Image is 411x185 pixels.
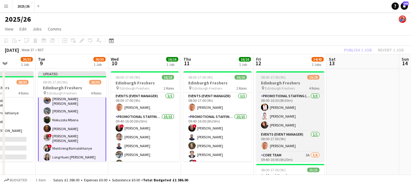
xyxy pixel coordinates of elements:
span: 08:00-17:00 (9h) [261,75,286,80]
span: 165 [403,2,409,5]
span: Edit [19,26,26,32]
div: [DATE] [5,47,19,53]
a: Jobs [30,25,44,33]
span: 16/16 [239,57,251,62]
span: 1 item [33,178,48,182]
span: Budgeted [10,178,27,182]
span: View [5,26,13,32]
span: 26/30 [93,57,106,62]
a: View [2,25,16,33]
span: 26/33 [16,80,29,84]
button: Budgeted [3,177,28,183]
span: 19/28 [307,75,319,80]
span: 11 [183,60,191,67]
span: Thu [183,56,191,62]
span: 15/15 [307,168,319,172]
a: Comms [45,25,64,33]
div: 1 Job [94,62,105,67]
app-card-role: Events (Event Manager)1/108:00-17:00 (9h)[PERSON_NAME] [111,93,179,113]
span: ! [193,124,197,128]
span: 9 [37,60,45,67]
span: 26/33 [21,57,33,62]
span: Edinburgh Freshers [192,86,222,91]
span: Edinburgh Freshers [120,86,149,91]
div: 1 Job [239,62,251,67]
span: 10 [110,60,119,67]
span: 16/16 [162,75,174,80]
span: Edinburgh Freshers [47,91,77,95]
span: ! [193,160,197,163]
h3: Edinburgh Freshers [38,85,106,91]
app-card-role: Events (Event Manager)1/108:00-17:00 (9h)[PERSON_NAME] [183,93,252,113]
span: Wed [111,56,119,62]
span: ! [48,144,52,148]
div: BST [38,48,44,52]
span: 08:00-17:00 (9h) [116,75,140,80]
app-job-card: 08:00-17:00 (9h)16/16Edinburgh Freshers Edinburgh Freshers2 RolesEvents (Event Manager)1/108:00-1... [111,71,179,162]
span: ! [120,124,124,128]
span: Edinburgh Freshers [265,86,295,91]
div: Updated [38,71,106,76]
span: 2 Roles [236,86,247,91]
span: 4 Roles [309,86,319,91]
span: Sat [329,56,336,62]
app-user-avatar: Event Managers [399,16,406,23]
span: 13 [328,60,336,67]
span: Tue [38,56,45,62]
app-card-role: Events (Event Manager)1/108:00-17:00 (9h)[PERSON_NAME] [256,131,324,152]
span: ! [48,134,52,137]
span: 16/16 [166,57,178,62]
span: 08:00-17:00 (9h) [188,75,213,80]
span: Sun [402,56,409,62]
h1: 2025/26 [5,15,31,24]
app-job-card: 08:00-17:00 (9h)16/16Edinburgh Freshers Edinburgh Freshers2 RolesEvents (Event Manager)1/108:00-1... [183,71,252,162]
span: 12 [255,60,261,67]
span: 08:00-17:00 (9h) [261,168,286,172]
app-job-card: 08:00-17:00 (9h)19/28Edinburgh Freshers Edinburgh Freshers4 RolesPromotional Staffing (Team Leade... [256,71,324,162]
span: 16/16 [235,75,247,80]
div: Salary £1 386.00 + Expenses £0.00 + Subsistence £0.00 = [53,178,188,182]
a: Edit [17,25,29,33]
app-card-role: Promotional Staffing (Team Leader)3/308:00-16:30 (8h30m)[PERSON_NAME][PERSON_NAME][PERSON_NAME] [256,93,324,131]
span: Jobs [33,26,42,32]
button: 2025/26 [12,0,35,12]
span: Comms [48,26,61,32]
span: Week 37 [20,48,35,52]
div: 1 Job [166,62,178,67]
app-job-card: Updated08:00-17:00 (9h)26/30Edinburgh Freshers Edinburgh Freshers4 Roles[PERSON_NAME]![PERSON_NAM... [38,71,106,162]
span: Fri [256,56,261,62]
a: 165 [401,2,408,10]
div: 1 Job [21,62,33,67]
span: 2 Roles [164,86,174,91]
span: 4 Roles [91,91,101,95]
span: 4 Roles [18,91,29,95]
span: 34/43 [312,57,324,62]
span: 26/30 [89,80,101,84]
h3: Edinburgh Freshers [183,80,252,86]
span: 14 [401,60,409,67]
div: 2 Jobs [312,62,323,67]
h3: Edinburgh Freshers [256,80,324,86]
span: Total Budgeted £1 386.00 [143,178,188,182]
h3: Salford Freshers [256,173,324,178]
span: 08:00-17:00 (9h) [43,80,68,84]
h3: Edinburgh Freshers [111,80,179,86]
